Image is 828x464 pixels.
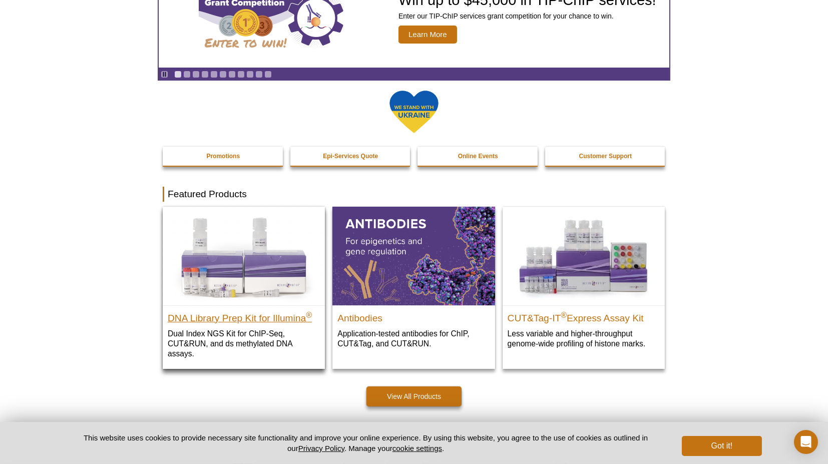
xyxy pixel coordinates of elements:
a: Go to slide 1 [174,71,182,78]
sup: ® [306,310,312,319]
img: All Antibodies [332,207,495,305]
a: Go to slide 8 [237,71,245,78]
strong: Online Events [458,153,498,160]
a: Go to slide 5 [210,71,218,78]
a: Go to slide 2 [183,71,191,78]
strong: Promotions [206,153,240,160]
a: Toggle autoplay [161,71,168,78]
div: Open Intercom Messenger [794,430,818,454]
p: Dual Index NGS Kit for ChIP-Seq, CUT&RUN, and ds methylated DNA assays. [168,328,320,359]
p: Enter our TIP-ChIP services grant competition for your chance to win. [398,12,656,21]
button: cookie settings [392,444,442,452]
p: Application-tested antibodies for ChIP, CUT&Tag, and CUT&RUN. [337,328,490,349]
h2: Featured Products [163,187,665,202]
a: Go to slide 11 [264,71,272,78]
a: Privacy Policy [298,444,344,452]
span: Learn More [398,26,457,44]
sup: ® [561,310,567,319]
h2: DNA Library Prep Kit for Illumina [168,308,320,323]
button: Got it! [682,436,762,456]
strong: Customer Support [579,153,632,160]
img: CUT&Tag-IT® Express Assay Kit [503,207,665,305]
a: Customer Support [545,147,666,166]
a: Promotions [163,147,284,166]
a: Go to slide 6 [219,71,227,78]
a: Online Events [418,147,539,166]
h2: Antibodies [337,308,490,323]
strong: Epi-Services Quote [323,153,378,160]
a: Go to slide 9 [246,71,254,78]
p: Less variable and higher-throughput genome-wide profiling of histone marks​. [508,328,660,349]
p: This website uses cookies to provide necessary site functionality and improve your online experie... [66,432,665,453]
img: We Stand With Ukraine [389,90,439,134]
a: View All Products [366,386,462,406]
img: DNA Library Prep Kit for Illumina [163,207,325,305]
a: Go to slide 4 [201,71,209,78]
a: All Antibodies Antibodies Application-tested antibodies for ChIP, CUT&Tag, and CUT&RUN. [332,207,495,358]
a: Go to slide 7 [228,71,236,78]
h2: CUT&Tag-IT Express Assay Kit [508,308,660,323]
a: Go to slide 10 [255,71,263,78]
a: Epi-Services Quote [290,147,411,166]
a: Go to slide 3 [192,71,200,78]
a: DNA Library Prep Kit for Illumina DNA Library Prep Kit for Illumina® Dual Index NGS Kit for ChIP-... [163,207,325,368]
a: CUT&Tag-IT® Express Assay Kit CUT&Tag-IT®Express Assay Kit Less variable and higher-throughput ge... [503,207,665,358]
